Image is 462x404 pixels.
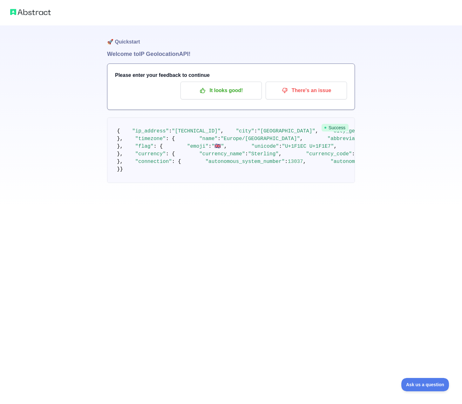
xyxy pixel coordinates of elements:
span: , [303,159,306,165]
span: , [334,144,337,149]
span: "currency" [135,151,166,157]
span: "currency_name" [199,151,245,157]
h3: Please enter your feedback to continue [115,71,347,79]
span: , [279,151,282,157]
span: : [218,136,221,142]
span: "city" [236,128,254,134]
span: : { [166,136,175,142]
span: "flag" [135,144,154,149]
span: : [352,151,355,157]
span: : [254,128,257,134]
span: : [279,144,282,149]
span: , [315,128,318,134]
span: "autonomous_system_number" [205,159,285,165]
span: "unicode" [251,144,279,149]
span: { [117,128,120,134]
h1: 🚀 Quickstart [107,25,355,50]
span: : [169,128,172,134]
span: : [285,159,288,165]
span: : [245,151,248,157]
span: : [208,144,212,149]
span: "Sterling" [248,151,279,157]
span: "name" [199,136,218,142]
span: "🇬🇧" [212,144,224,149]
span: "currency_code" [306,151,352,157]
span: : { [153,144,163,149]
span: "abbreviation" [328,136,370,142]
h1: Welcome to IP Geolocation API! [107,50,355,58]
span: , [224,144,227,149]
iframe: Toggle Customer Support [401,378,449,391]
span: "[GEOGRAPHIC_DATA]" [257,128,315,134]
span: "timezone" [135,136,166,142]
img: Abstract logo [10,8,51,17]
span: : { [166,151,175,157]
span: "ip_address" [132,128,169,134]
p: There's an issue [270,85,342,96]
span: "U+1F1EC U+1F1E7" [282,144,334,149]
span: : { [172,159,181,165]
span: , [221,128,224,134]
span: , [300,136,303,142]
span: 13037 [288,159,303,165]
span: "[TECHNICAL_ID]" [172,128,221,134]
button: There's an issue [266,82,347,99]
span: "emoji" [187,144,208,149]
span: Success [322,124,349,131]
span: "autonomous_system_organization" [330,159,428,165]
span: "Europe/[GEOGRAPHIC_DATA]" [221,136,300,142]
button: It looks good! [180,82,262,99]
span: "connection" [135,159,172,165]
p: It looks good! [185,85,257,96]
